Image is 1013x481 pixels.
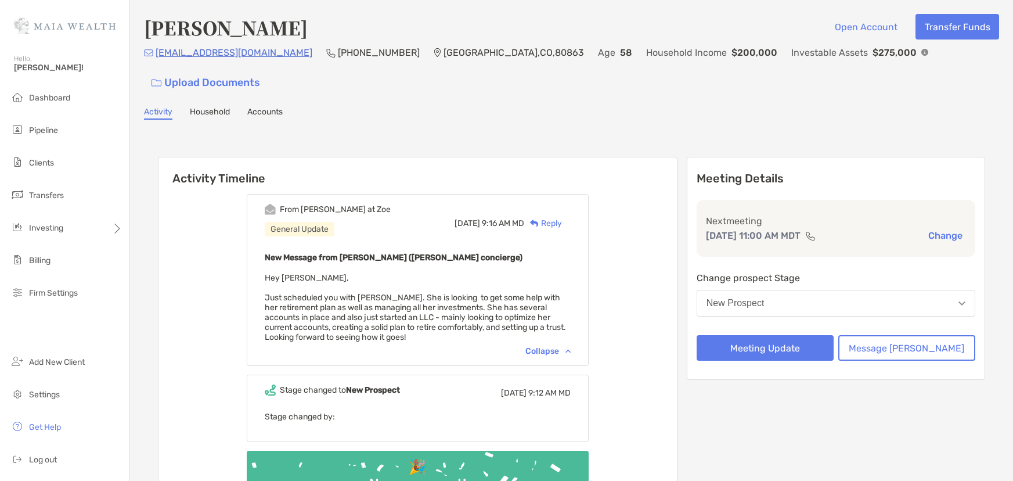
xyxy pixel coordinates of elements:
[455,218,480,228] span: [DATE]
[404,459,431,476] div: 🎉
[29,256,51,265] span: Billing
[10,123,24,137] img: pipeline icon
[620,45,632,60] p: 58
[921,49,928,56] img: Info Icon
[29,93,70,103] span: Dashboard
[29,191,64,200] span: Transfers
[805,231,816,240] img: communication type
[158,157,677,185] h6: Activity Timeline
[265,410,571,424] p: Stage changed by:
[697,335,834,361] button: Meeting Update
[10,90,24,104] img: dashboard icon
[565,349,571,353] img: Chevron icon
[144,49,153,56] img: Email Icon
[10,285,24,299] img: firm-settings icon
[14,63,122,73] span: [PERSON_NAME]!
[338,45,420,60] p: [PHONE_NUMBER]
[29,288,78,298] span: Firm Settings
[501,388,527,398] span: [DATE]
[10,155,24,169] img: clients icon
[190,107,230,120] a: Household
[10,253,24,267] img: billing icon
[346,385,400,395] b: New Prospect
[265,204,276,215] img: Event icon
[706,214,966,228] p: Next meeting
[10,387,24,401] img: settings icon
[598,45,615,60] p: Age
[14,5,116,46] img: Zoe Logo
[791,45,868,60] p: Investable Assets
[482,218,524,228] span: 9:16 AM MD
[838,335,975,361] button: Message [PERSON_NAME]
[530,220,539,227] img: Reply icon
[152,79,161,87] img: button icon
[29,223,63,233] span: Investing
[706,228,801,243] p: [DATE] 11:00 AM MDT
[10,452,24,466] img: logout icon
[10,188,24,202] img: transfers icon
[873,45,917,60] p: $275,000
[915,14,999,40] button: Transfer Funds
[528,388,571,398] span: 9:12 AM MD
[525,346,571,356] div: Collapse
[247,107,283,120] a: Accounts
[144,70,268,95] a: Upload Documents
[326,48,336,58] img: Phone Icon
[958,301,965,306] img: Open dropdown arrow
[265,273,566,342] span: Hey [PERSON_NAME], Just scheduled you with [PERSON_NAME]. She is looking to get some help with he...
[29,125,58,135] span: Pipeline
[265,385,276,396] img: Event icon
[925,229,966,242] button: Change
[706,298,765,308] div: New Prospect
[444,45,584,60] p: [GEOGRAPHIC_DATA] , CO , 80863
[144,107,172,120] a: Activity
[10,354,24,368] img: add_new_client icon
[825,14,906,40] button: Open Account
[280,204,391,214] div: From [PERSON_NAME] at Zoe
[265,253,522,263] b: New Message from [PERSON_NAME] ([PERSON_NAME] concierge)
[646,45,727,60] p: Household Income
[144,14,308,41] h4: [PERSON_NAME]
[697,290,975,317] button: New Prospect
[10,419,24,433] img: get-help icon
[697,271,975,285] p: Change prospect Stage
[29,390,60,400] span: Settings
[29,158,54,168] span: Clients
[280,385,400,395] div: Stage changed to
[265,222,334,236] div: General Update
[156,45,312,60] p: [EMAIL_ADDRESS][DOMAIN_NAME]
[29,357,85,367] span: Add New Client
[524,217,562,229] div: Reply
[29,455,57,465] span: Log out
[10,220,24,234] img: investing icon
[29,422,61,432] span: Get Help
[731,45,777,60] p: $200,000
[697,171,975,186] p: Meeting Details
[434,48,441,58] img: Location Icon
